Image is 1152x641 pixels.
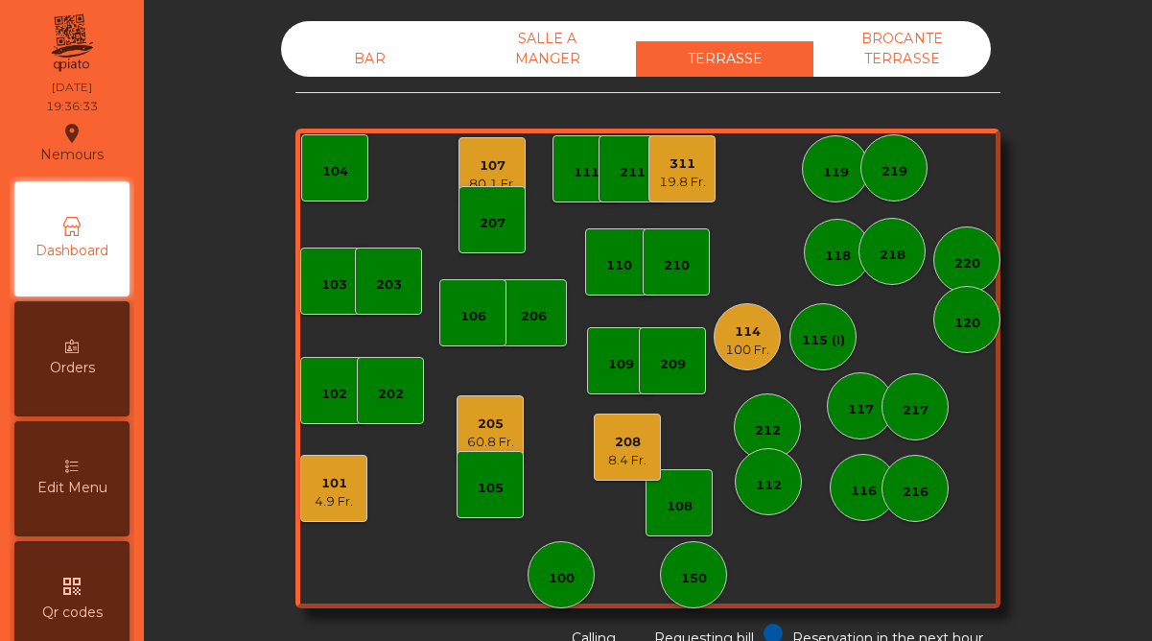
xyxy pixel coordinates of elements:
[315,492,353,511] div: 4.9 Fr.
[954,254,980,273] div: 220
[480,214,505,233] div: 207
[50,358,95,378] span: Orders
[48,10,95,77] img: qpiato
[903,401,929,420] div: 217
[315,474,353,493] div: 101
[460,307,486,326] div: 106
[60,575,83,598] i: qr_code
[42,603,103,623] span: Qr codes
[608,433,647,452] div: 208
[659,173,706,192] div: 19.8 Fr.
[882,162,907,181] div: 219
[755,421,781,440] div: 212
[681,569,707,588] div: 150
[954,314,980,333] div: 120
[60,122,83,145] i: location_on
[376,275,402,295] div: 203
[636,41,813,77] div: TERRASSE
[608,451,647,470] div: 8.4 Fr.
[521,307,547,326] div: 206
[659,154,706,174] div: 311
[756,476,782,495] div: 112
[37,478,107,498] span: Edit Menu
[458,21,636,77] div: SALLE A MANGER
[574,163,600,182] div: 111
[469,156,516,176] div: 107
[725,341,769,360] div: 100 Fr.
[467,415,514,434] div: 205
[40,119,104,167] div: Nemours
[608,355,634,374] div: 109
[667,497,693,516] div: 108
[620,163,646,182] div: 211
[467,433,514,452] div: 60.8 Fr.
[851,482,877,501] div: 116
[903,483,929,502] div: 216
[281,41,458,77] div: BAR
[46,98,98,115] div: 19:36:33
[478,479,504,498] div: 105
[880,246,905,265] div: 218
[52,79,92,96] div: [DATE]
[378,385,404,404] div: 202
[725,322,769,342] div: 114
[664,256,690,275] div: 210
[321,275,347,295] div: 103
[35,241,108,261] span: Dashboard
[848,400,874,419] div: 117
[606,256,632,275] div: 110
[660,355,686,374] div: 209
[322,162,348,181] div: 104
[321,385,347,404] div: 102
[813,21,991,77] div: BROCANTE TERRASSE
[825,247,851,266] div: 118
[802,331,845,350] div: 115 (I)
[469,175,516,194] div: 80.1 Fr.
[549,569,575,588] div: 100
[823,163,849,182] div: 119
